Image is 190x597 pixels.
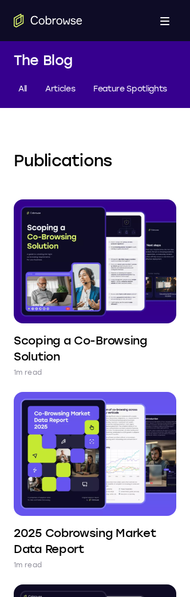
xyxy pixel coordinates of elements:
h4: Scoping a Co-Browsing Solution [14,332,176,364]
a: Scoping a Co-Browsing Solution 1m read [14,199,176,378]
h1: The Blog [14,50,176,71]
a: Articles [41,80,80,99]
p: 1m read [14,559,42,571]
a: 2025 Cobrowsing Market Data Report 1m read [14,392,176,571]
img: 2025 Cobrowsing Market Data Report [14,392,176,516]
a: Feature Spotlights [89,80,172,99]
a: All [14,80,31,99]
img: Scoping a Co-Browsing Solution [14,199,176,323]
h2: Publications [14,149,176,172]
p: 1m read [14,367,42,378]
a: Go to the home page [14,14,82,27]
h4: 2025 Cobrowsing Market Data Report [14,525,176,557]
